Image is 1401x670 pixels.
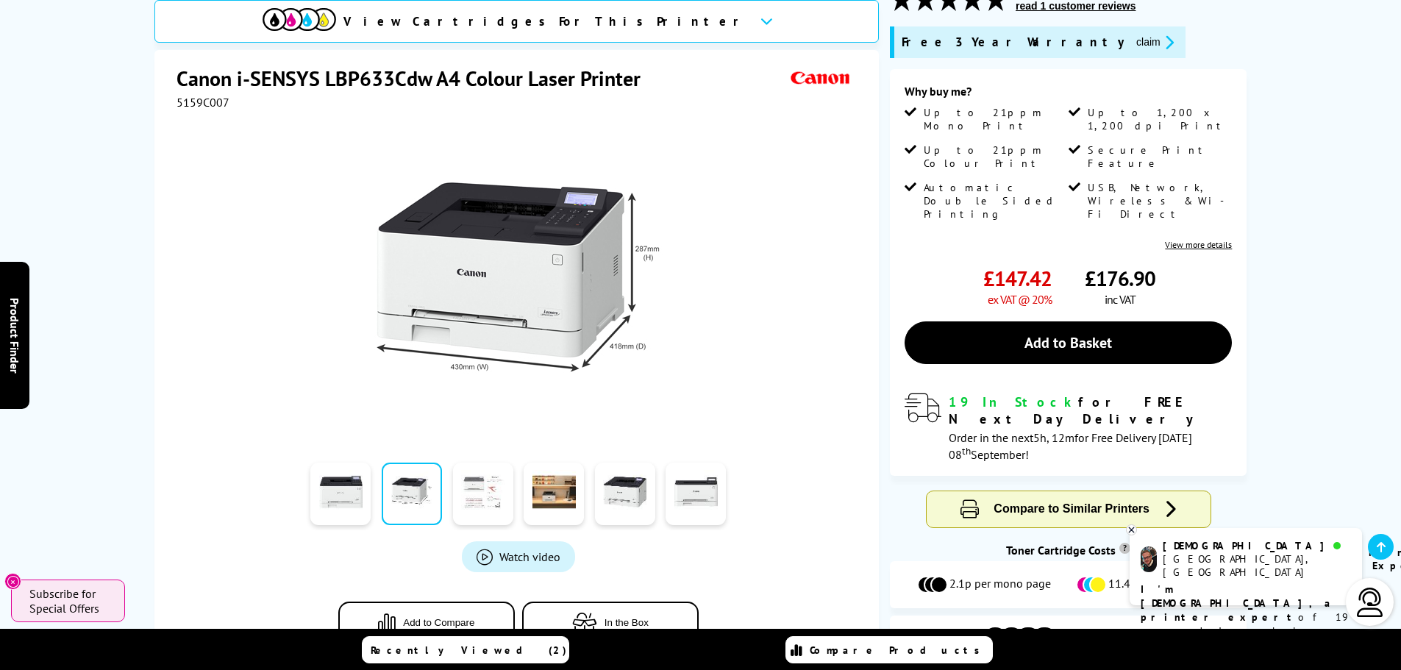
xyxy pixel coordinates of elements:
div: Why buy me? [905,84,1232,106]
span: Secure Print Feature [1088,143,1229,170]
span: £147.42 [983,265,1052,292]
span: 19 In Stock [949,393,1078,410]
a: Compare Products [785,636,993,663]
span: Add to Compare [403,617,474,628]
sup: Cost per page [1119,543,1130,554]
span: Compare to Similar Printers [994,502,1149,515]
sup: th [962,444,971,457]
p: of 19 years! I can help you choose the right product [1141,582,1351,666]
button: In the Box [522,602,699,644]
div: [GEOGRAPHIC_DATA], [GEOGRAPHIC_DATA] [1163,552,1350,579]
img: user-headset-light.svg [1355,588,1385,617]
span: ex VAT @ 20% [988,292,1052,307]
a: Product_All_Videos [462,541,575,572]
span: Automatic Double Sided Printing [924,181,1065,221]
span: Order in the next for Free Delivery [DATE] 08 September! [949,430,1192,462]
span: 11.4p per colour page [1108,576,1219,594]
span: Recently Viewed (2) [371,644,567,657]
span: inc VAT [1105,292,1136,307]
span: Subscribe for Special Offers [29,586,110,616]
span: 5159C007 [177,95,229,110]
div: for FREE Next Day Delivery [949,393,1232,427]
button: Close [4,573,21,590]
a: Recently Viewed (2) [362,636,569,663]
span: Up to 1,200 x 1,200 dpi Print [1088,106,1229,132]
img: Canon i-SENSYS LBP633Cdw Thumbnail [374,139,663,427]
span: 5h, 12m [1033,430,1074,445]
img: Canon [787,65,855,92]
img: chris-livechat.png [1141,546,1157,572]
div: modal_delivery [905,393,1232,461]
span: Watch video [499,549,560,564]
span: In the Box [605,617,649,628]
a: Add to Basket [905,321,1232,364]
span: Free 3 Year Warranty [902,34,1124,51]
span: Compare Products [810,644,988,657]
img: Cartridges [983,627,1057,650]
button: Compare to Similar Printers [927,491,1211,527]
span: Up to 21ppm Colour Print [924,143,1065,170]
b: I'm [DEMOGRAPHIC_DATA], a printer expert [1141,582,1335,624]
span: Up to 21ppm Mono Print [924,106,1065,132]
div: Toner Cartridge Costs [890,543,1247,557]
img: cmyk-icon.svg [263,8,336,31]
a: View more details [1165,239,1232,250]
span: Product Finder [7,297,22,373]
span: View Cartridges For This Printer [343,13,748,29]
span: 2.1p per mono page [949,576,1051,594]
div: [DEMOGRAPHIC_DATA] [1163,539,1350,552]
button: View Cartridges [901,627,1236,651]
h1: Canon i-SENSYS LBP633Cdw A4 Colour Laser Printer [177,65,655,92]
button: promo-description [1132,34,1178,51]
span: USB, Network, Wireless & Wi-Fi Direct [1088,181,1229,221]
span: £176.90 [1085,265,1155,292]
button: Add to Compare [338,602,515,644]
